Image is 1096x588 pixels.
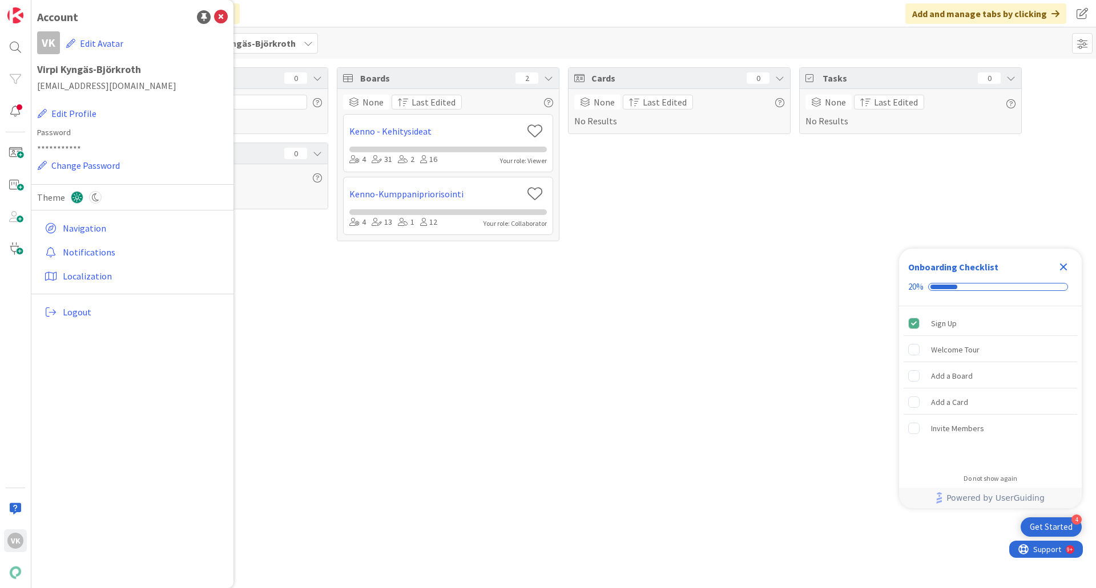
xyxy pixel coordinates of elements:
[908,282,924,292] div: 20%
[202,37,296,50] span: Virpi Kyngäs-Björkroth
[905,488,1076,508] a: Powered by UserGuiding
[1030,521,1073,533] div: Get Started
[483,218,547,229] div: Your role: Collaborator
[37,31,60,54] div: VK
[349,124,522,138] a: Kenno - Kehitysideat
[574,95,784,128] div: No Results
[899,249,1082,508] div: Checklist Container
[978,72,1001,84] div: 0
[591,71,741,85] span: Cards
[284,148,307,159] div: 0
[931,343,980,356] div: Welcome Tour
[643,95,687,109] span: Last Edited
[964,474,1017,483] div: Do not show again
[398,153,414,166] div: 2
[931,421,984,435] div: Invite Members
[420,216,437,229] div: 12
[854,95,924,110] button: Last Edited
[40,242,228,262] a: Notifications
[37,190,65,204] span: Theme
[1021,517,1082,537] div: Open Get Started checklist, remaining modules: 4
[37,64,228,75] h1: Virpi Kyngäs-Björkroth
[58,5,63,14] div: 9+
[7,7,23,23] img: Visit kanbanzone.com
[899,488,1082,508] div: Footer
[823,71,972,85] span: Tasks
[392,95,462,110] button: Last Edited
[908,282,1073,292] div: Checklist progress: 20%
[372,216,392,229] div: 13
[908,260,998,274] div: Onboarding Checklist
[946,491,1045,505] span: Powered by UserGuiding
[349,216,366,229] div: 4
[420,153,437,166] div: 16
[500,156,547,166] div: Your role: Viewer
[825,95,846,109] span: None
[372,153,392,166] div: 31
[904,311,1077,336] div: Sign Up is complete.
[24,2,52,15] span: Support
[931,395,968,409] div: Add a Card
[905,3,1066,24] div: Add and manage tabs by clicking
[747,72,769,84] div: 0
[349,153,366,166] div: 4
[904,416,1077,441] div: Invite Members is incomplete.
[40,218,228,238] a: Navigation
[7,533,23,549] div: VK
[1054,258,1073,276] div: Close Checklist
[63,305,223,319] span: Logout
[594,95,615,109] span: None
[360,71,510,85] span: Boards
[874,95,918,109] span: Last Edited
[904,337,1077,362] div: Welcome Tour is incomplete.
[37,127,228,139] label: Password
[66,31,124,55] button: Edit Avatar
[805,95,1016,128] div: No Results
[37,158,120,173] button: Change Password
[37,79,228,92] span: [EMAIL_ADDRESS][DOMAIN_NAME]
[37,9,78,26] div: Account
[362,95,384,109] span: None
[349,187,522,201] a: Kenno-Kumppanipriorisointi
[412,95,456,109] span: Last Edited
[1071,514,1082,525] div: 4
[904,363,1077,388] div: Add a Board is incomplete.
[931,317,957,330] div: Sign Up
[40,266,228,286] a: Localization
[284,72,307,84] div: 0
[515,72,538,84] div: 2
[899,306,1082,467] div: Checklist items
[931,369,973,383] div: Add a Board
[398,216,414,229] div: 1
[904,390,1077,415] div: Add a Card is incomplete.
[623,95,693,110] button: Last Edited
[37,106,97,121] button: Edit Profile
[7,565,23,581] img: avatar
